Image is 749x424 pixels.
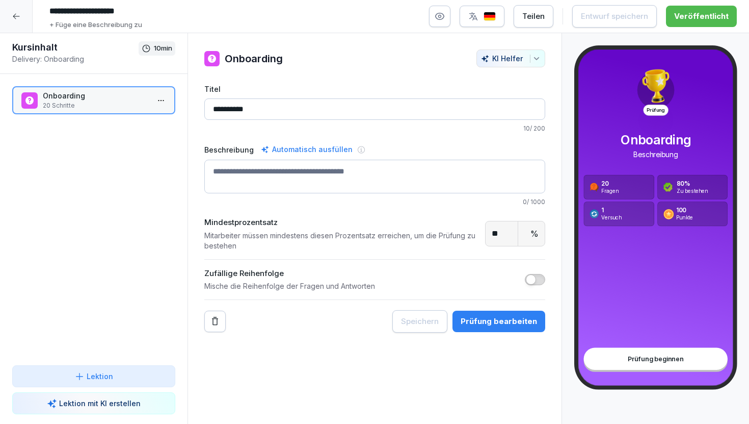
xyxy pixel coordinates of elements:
img: assessment_attempt.svg [590,209,599,219]
p: Zufällige Reihenfolge [204,268,375,280]
button: Entwurf speichern [572,5,657,28]
p: + Füge eine Beschreibung zu [49,20,142,30]
div: Speichern [401,316,439,327]
p: Delivery: Onboarding [12,54,139,64]
p: Lektion mit KI erstellen [59,398,141,409]
p: 20 Schritte [43,101,149,110]
img: assessment_question.svg [590,182,599,192]
button: Teilen [514,5,553,28]
div: Teilen [522,11,545,22]
p: 20 [601,180,619,187]
img: trophy.png [636,66,675,106]
div: % [518,221,551,246]
label: Titel [204,84,545,94]
div: Veröffentlicht [674,11,729,22]
button: Lektion mit KI erstellen [12,392,175,414]
p: Onboarding [620,133,690,147]
button: Remove [204,311,226,332]
p: Mindestprozentsatz [204,217,480,229]
img: assessment_check.svg [663,182,673,192]
p: 0 / 1000 [204,197,545,207]
p: 80 % [676,180,708,187]
button: Prüfung bearbeiten [452,311,545,332]
p: Versuch [601,214,622,221]
img: de.svg [484,12,496,21]
p: Lektion [87,371,113,382]
div: Automatisch ausfüllen [259,143,355,156]
div: Prüfung bearbeiten [461,316,537,327]
div: Prüfung beginnen [583,348,727,370]
h1: Onboarding [225,51,283,66]
p: 10 min [154,43,172,54]
button: KI Helfer [476,49,545,67]
button: Veröffentlicht [666,6,737,27]
div: KI Helfer [481,54,541,63]
img: assessment_coin.svg [663,209,674,219]
div: Onboarding20 Schritte [12,86,175,114]
p: Onboarding [43,90,149,101]
button: Lektion [12,365,175,387]
p: Mitarbeiter müssen mindestens diesen Prozentsatz erreichen, um die Prüfung zu bestehen [204,231,480,251]
input: Passing Score [486,221,518,246]
p: 100 [676,207,692,214]
button: Speichern [392,310,447,333]
p: 1 [601,207,622,214]
p: Prüfung [643,105,668,116]
p: 10 / 200 [204,124,545,133]
h1: Kursinhalt [12,41,139,54]
p: Mische die Reihenfolge der Fragen und Antworten [204,281,375,291]
p: Punkte [676,214,692,221]
p: Zu bestehen [676,187,708,194]
label: Beschreibung [204,144,254,155]
p: Fragen [601,187,619,194]
div: Entwurf speichern [581,11,648,22]
p: Beschreibung [620,151,690,159]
